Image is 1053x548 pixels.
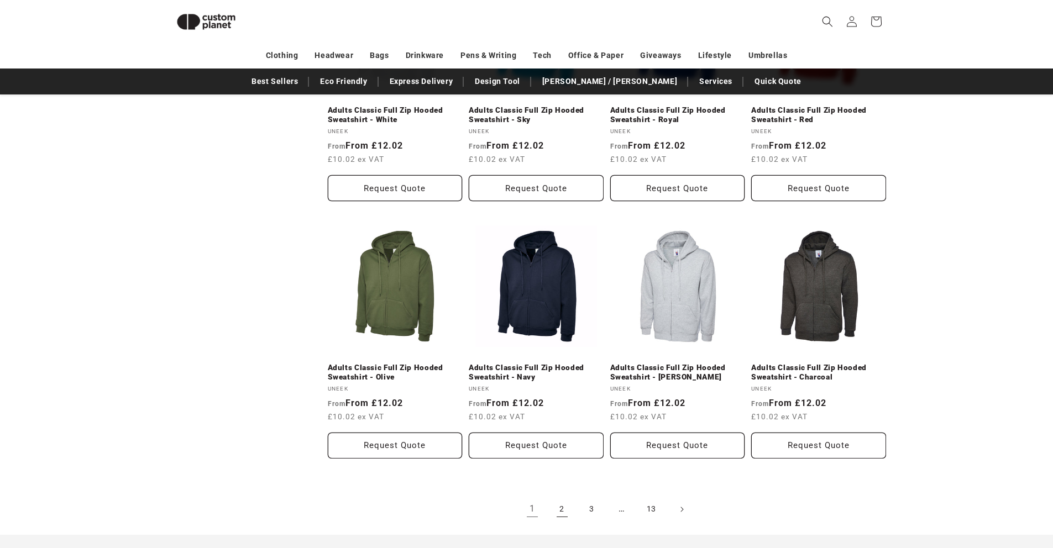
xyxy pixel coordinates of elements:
iframe: Chat Widget [863,429,1053,548]
a: Page 3 [580,497,604,521]
a: Quick Quote [749,72,807,91]
a: Adults Classic Full Zip Hooded Sweatshirt - Navy [469,363,604,382]
img: Custom Planet [167,4,245,39]
button: Request Quote [469,175,604,201]
a: Headwear [315,46,353,65]
a: Lifestyle [698,46,732,65]
a: Tech [533,46,551,65]
a: Bags [370,46,389,65]
a: Design Tool [469,72,526,91]
a: Best Sellers [246,72,303,91]
a: Clothing [266,46,298,65]
button: Request Quote [469,433,604,459]
a: Office & Paper [568,46,624,65]
a: Adults Classic Full Zip Hooded Sweatshirt - Olive [328,363,463,382]
a: Adults Classic Full Zip Hooded Sweatshirt - Sky [469,106,604,125]
a: Adults Classic Full Zip Hooded Sweatshirt - [PERSON_NAME] [610,363,745,382]
a: Adults Classic Full Zip Hooded Sweatshirt - Red [751,106,886,125]
button: Request Quote [610,433,745,459]
a: Drinkware [406,46,444,65]
button: Request Quote [328,175,463,201]
button: Request Quote [328,433,463,459]
a: [PERSON_NAME] / [PERSON_NAME] [537,72,683,91]
a: Page 13 [640,497,664,521]
a: Adults Classic Full Zip Hooded Sweatshirt - White [328,106,463,125]
a: Services [694,72,738,91]
a: Page 2 [550,497,574,521]
a: Eco Friendly [315,72,373,91]
a: Adults Classic Full Zip Hooded Sweatshirt - Charcoal [751,363,886,382]
nav: Pagination [328,497,886,521]
button: Request Quote [751,175,886,201]
a: Adults Classic Full Zip Hooded Sweatshirt - Royal [610,106,745,125]
a: Giveaways [640,46,681,65]
a: Pens & Writing [460,46,516,65]
a: Next page [669,497,694,521]
button: Request Quote [751,433,886,459]
a: Umbrellas [748,46,787,65]
summary: Search [815,9,840,34]
a: Express Delivery [384,72,459,91]
button: Request Quote [610,175,745,201]
span: … [610,497,634,521]
a: Page 1 [520,497,544,521]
